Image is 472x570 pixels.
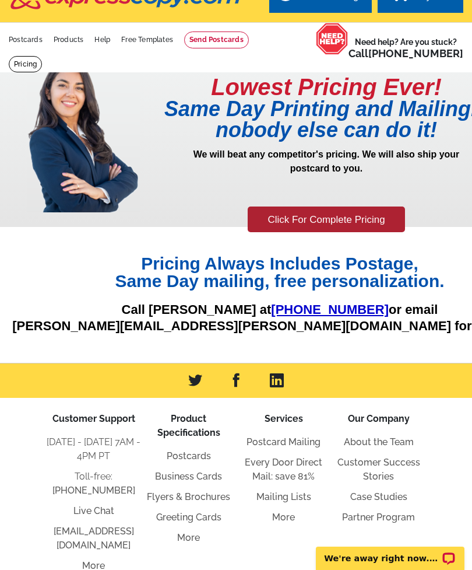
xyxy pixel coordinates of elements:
a: More [272,512,295,523]
a: Free Templates [121,36,173,44]
span: Customer Support [52,413,135,424]
a: Postcard Mailing [246,436,320,447]
a: More [177,532,200,543]
a: [EMAIL_ADDRESS][DOMAIN_NAME] [54,526,134,551]
span: Call [348,47,463,60]
span: Services [265,413,303,424]
a: About the Team [344,436,414,447]
img: prepricing-girl.png [27,54,140,212]
a: Greeting Cards [156,512,221,523]
a: Postcards [9,36,43,44]
a: Postcards [167,450,211,461]
a: Business Cards [155,471,222,482]
li: Toll-free: [46,470,141,498]
img: help [316,23,348,55]
a: Partner Program [342,512,415,523]
a: [PHONE_NUMBER] [368,47,463,60]
a: [PHONE_NUMBER] [52,485,135,496]
span: Need help? Are you stuck? [348,36,463,60]
a: Click For Complete Pricing [248,207,404,233]
a: Help [94,36,110,44]
a: Case Studies [350,491,407,502]
a: [PHONE_NUMBER] [271,302,389,317]
iframe: LiveChat chat widget [308,533,472,570]
a: Products [54,36,84,44]
a: Live Chat [73,505,114,516]
span: Product Specifications [157,413,220,438]
a: Every Door Direct Mail: save 81% [245,457,322,482]
a: Flyers & Brochures [147,491,230,502]
a: Customer Success Stories [337,457,420,482]
li: [DATE] - [DATE] 7AM - 4PM PT [46,435,141,463]
a: Mailing Lists [256,491,311,502]
span: Our Company [348,413,410,424]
